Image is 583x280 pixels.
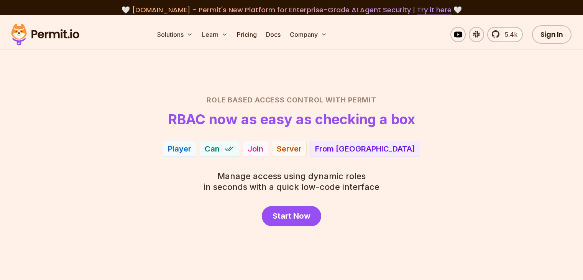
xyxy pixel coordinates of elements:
[204,171,379,192] p: in seconds with a quick low-code interface
[287,27,330,42] button: Company
[273,211,310,221] span: Start Now
[132,5,452,15] span: [DOMAIN_NAME] - Permit's New Platform for Enterprise-Grade AI Agent Security |
[168,143,191,154] div: Player
[199,27,231,42] button: Learn
[23,95,560,105] h2: Role Based Access Control
[168,112,415,127] h1: RBAC now as easy as checking a box
[487,27,523,42] a: 5.4k
[500,30,517,39] span: 5.4k
[18,5,565,15] div: 🤍 🤍
[315,143,415,154] div: From [GEOGRAPHIC_DATA]
[277,143,302,154] div: Server
[263,27,284,42] a: Docs
[325,95,376,105] span: with Permit
[262,206,321,226] a: Start Now
[8,21,83,48] img: Permit logo
[234,27,260,42] a: Pricing
[417,5,452,15] a: Try it here
[204,171,379,181] span: Manage access using dynamic roles
[248,143,263,154] div: Join
[532,25,572,44] a: Sign In
[154,27,196,42] button: Solutions
[205,143,220,154] span: Can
